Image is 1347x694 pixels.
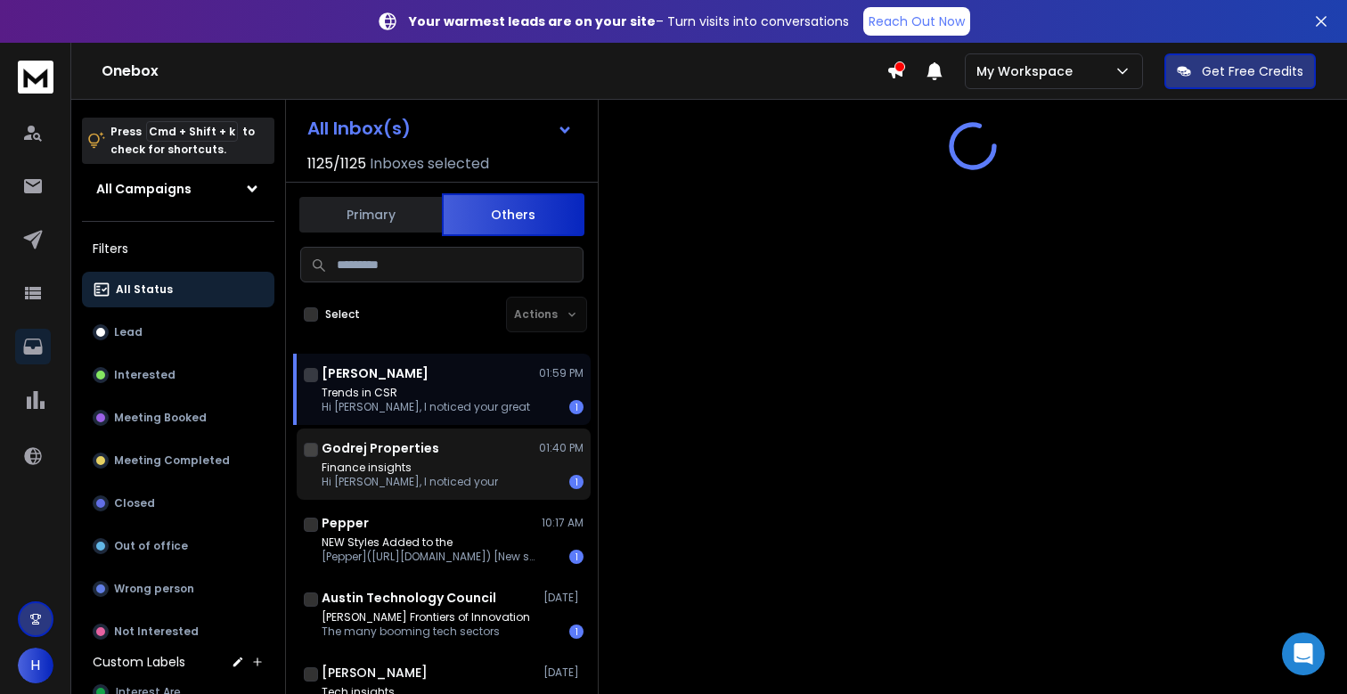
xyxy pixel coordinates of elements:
[82,614,274,649] button: Not Interested
[1164,53,1316,89] button: Get Free Credits
[114,582,194,596] p: Wrong person
[114,453,230,468] p: Meeting Completed
[322,610,530,625] p: [PERSON_NAME] Frontiers of Innovation
[146,121,238,142] span: Cmd + Shift + k
[299,195,442,234] button: Primary
[116,282,173,297] p: All Status
[82,400,274,436] button: Meeting Booked
[82,236,274,261] h3: Filters
[322,400,530,414] p: Hi [PERSON_NAME], I noticed your great
[322,514,369,532] h1: Pepper
[322,475,498,489] p: Hi [PERSON_NAME], I noticed your
[1282,633,1325,675] div: Open Intercom Messenger
[325,307,360,322] label: Select
[96,180,192,198] h1: All Campaigns
[569,475,584,489] div: 1
[114,496,155,510] p: Closed
[322,664,428,682] h1: [PERSON_NAME]
[18,648,53,683] button: H
[307,153,366,175] span: 1125 / 1125
[82,171,274,207] button: All Campaigns
[539,366,584,380] p: 01:59 PM
[1202,62,1303,80] p: Get Free Credits
[322,386,530,400] p: Trends in CSR
[442,193,584,236] button: Others
[322,461,498,475] p: Finance insights
[102,61,886,82] h1: Onebox
[370,153,489,175] h3: Inboxes selected
[114,625,199,639] p: Not Interested
[569,550,584,564] div: 1
[322,439,439,457] h1: Godrej Properties
[409,12,656,30] strong: Your warmest leads are on your site
[539,441,584,455] p: 01:40 PM
[293,110,587,146] button: All Inbox(s)
[322,625,530,639] p: The many booming tech sectors
[409,12,849,30] p: – Turn visits into conversations
[93,653,185,671] h3: Custom Labels
[110,123,255,159] p: Press to check for shortcuts.
[82,314,274,350] button: Lead
[543,591,584,605] p: [DATE]
[569,625,584,639] div: 1
[322,589,496,607] h1: Austin Technology Council
[82,528,274,564] button: Out of office
[542,516,584,530] p: 10:17 AM
[307,119,411,137] h1: All Inbox(s)
[322,550,535,564] p: [Pepper]([URL][DOMAIN_NAME]) [New styles added to
[18,61,53,94] img: logo
[82,486,274,521] button: Closed
[114,539,188,553] p: Out of office
[82,443,274,478] button: Meeting Completed
[569,400,584,414] div: 1
[82,571,274,607] button: Wrong person
[543,665,584,680] p: [DATE]
[322,535,535,550] p: NEW Styles Added to the
[976,62,1080,80] p: My Workspace
[114,411,207,425] p: Meeting Booked
[82,272,274,307] button: All Status
[322,364,429,382] h1: [PERSON_NAME]
[863,7,970,36] a: Reach Out Now
[869,12,965,30] p: Reach Out Now
[114,325,143,339] p: Lead
[114,368,176,382] p: Interested
[82,357,274,393] button: Interested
